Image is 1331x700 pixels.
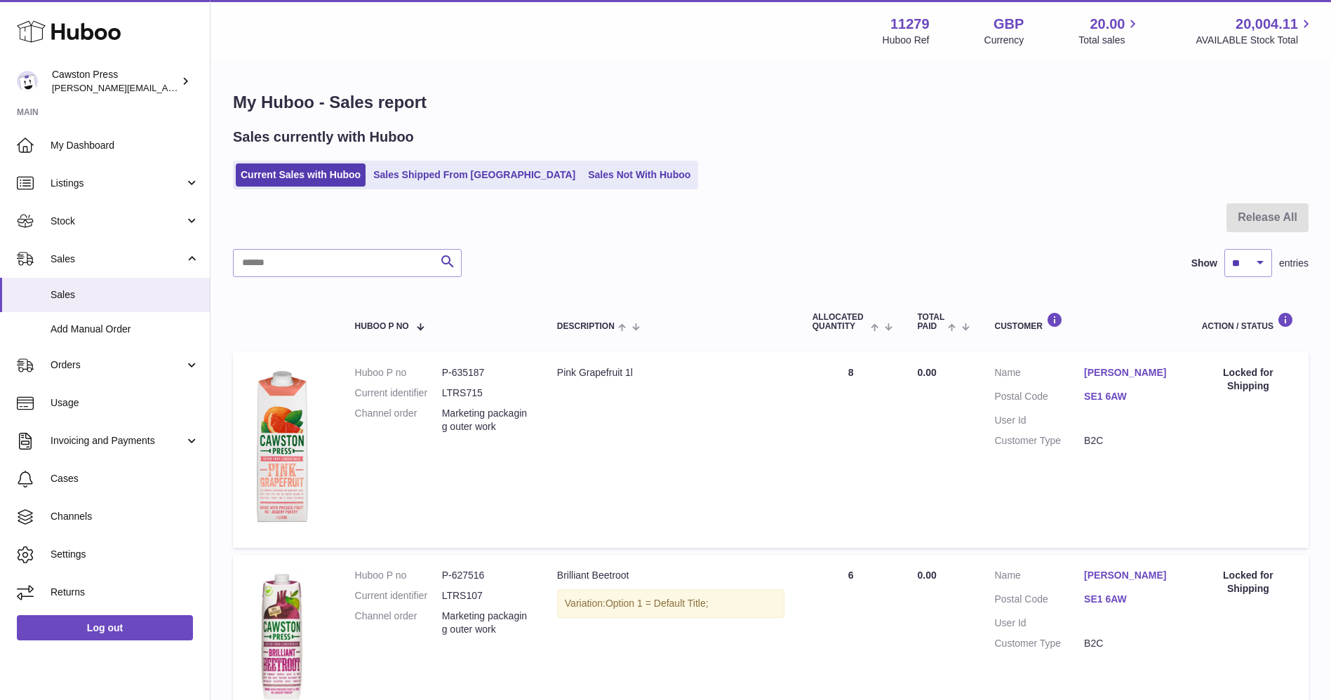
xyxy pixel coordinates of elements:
div: Brilliant Beetroot [557,569,784,582]
a: 20.00 Total sales [1078,15,1141,47]
span: AVAILABLE Stock Total [1196,34,1314,47]
dd: Marketing packaging outer work [442,610,529,636]
span: My Dashboard [51,139,199,152]
a: [PERSON_NAME] [1084,569,1174,582]
h1: My Huboo - Sales report [233,91,1309,114]
a: Sales Shipped From [GEOGRAPHIC_DATA] [368,163,580,187]
span: Add Manual Order [51,323,199,336]
span: Returns [51,586,199,599]
strong: GBP [994,15,1024,34]
dt: Channel order [355,610,442,636]
span: ALLOCATED Quantity [812,313,867,331]
dt: Channel order [355,407,442,433]
a: SE1 6AW [1084,593,1174,606]
div: Locked for Shipping [1202,366,1295,393]
dt: Huboo P no [355,366,442,379]
a: Current Sales with Huboo [236,163,366,187]
div: Huboo Ref [883,34,930,47]
div: Locked for Shipping [1202,569,1295,595]
dt: Name [994,569,1084,586]
span: Channels [51,510,199,523]
span: [PERSON_NAME][EMAIL_ADDRESS][PERSON_NAME][DOMAIN_NAME] [52,82,356,93]
dd: P-635187 [442,366,529,379]
span: Usage [51,396,199,410]
a: [PERSON_NAME] [1084,366,1174,379]
div: Cawston Press [52,68,178,95]
dd: B2C [1084,637,1174,650]
div: Pink Grapefruit 1l [557,366,784,379]
dt: Current identifier [355,386,442,400]
span: 0.00 [917,367,936,378]
span: Listings [51,177,185,190]
span: Total sales [1078,34,1141,47]
dt: Customer Type [994,637,1084,650]
img: thomas.carson@cawstonpress.com [17,71,38,92]
span: Cases [51,472,199,485]
dt: User Id [994,617,1084,630]
dd: LTRS107 [442,589,529,603]
strong: 11279 [890,15,930,34]
td: 8 [798,352,904,548]
span: Sales [51,288,199,302]
dd: LTRS715 [442,386,529,400]
dd: P-627516 [442,569,529,582]
span: Huboo P no [355,322,409,331]
a: Sales Not With Huboo [583,163,695,187]
span: Option 1 = Default Title; [606,598,709,609]
h2: Sales currently with Huboo [233,128,414,147]
span: 0.00 [917,570,936,581]
span: Orders [51,358,185,372]
span: entries [1279,257,1309,270]
span: Stock [51,215,185,228]
dd: Marketing packaging outer work [442,407,529,433]
dt: User Id [994,414,1084,427]
label: Show [1191,257,1217,270]
dt: Huboo P no [355,569,442,582]
div: Variation: [557,589,784,618]
a: 20,004.11 AVAILABLE Stock Total [1196,15,1314,47]
div: Customer [994,312,1173,331]
dt: Postal Code [994,390,1084,407]
div: Action / Status [1202,312,1295,331]
span: 20.00 [1090,15,1125,34]
dd: B2C [1084,434,1174,447]
span: Description [557,322,615,331]
span: Invoicing and Payments [51,434,185,447]
dt: Customer Type [994,434,1084,447]
a: SE1 6AW [1084,390,1174,403]
img: 112791717167568.png [247,366,317,530]
a: Log out [17,615,193,640]
span: 20,004.11 [1236,15,1298,34]
span: Total paid [917,313,944,331]
dt: Current identifier [355,589,442,603]
span: Settings [51,548,199,561]
dt: Postal Code [994,593,1084,610]
dt: Name [994,366,1084,383]
span: Sales [51,253,185,266]
div: Currency [984,34,1024,47]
